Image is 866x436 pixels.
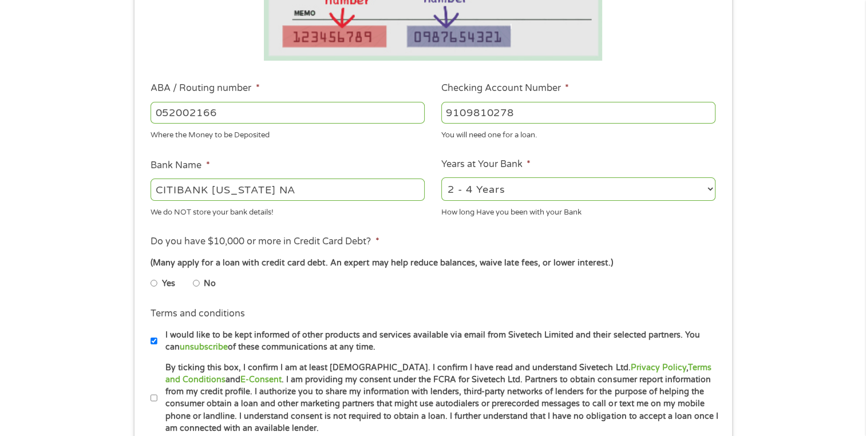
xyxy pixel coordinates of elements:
label: Yes [162,278,175,290]
a: Terms and Conditions [165,363,711,385]
label: Years at Your Bank [441,158,531,171]
a: E-Consent [240,375,282,385]
label: I would like to be kept informed of other products and services available via email from Sivetech... [157,329,719,354]
a: unsubscribe [180,342,228,352]
div: (Many apply for a loan with credit card debt. An expert may help reduce balances, waive late fees... [151,257,715,269]
input: 263177916 [151,102,425,124]
label: Do you have $10,000 or more in Credit Card Debt? [151,236,379,248]
div: You will need one for a loan. [441,126,715,141]
label: Checking Account Number [441,82,569,94]
label: By ticking this box, I confirm I am at least [DEMOGRAPHIC_DATA]. I confirm I have read and unders... [157,362,719,435]
div: Where the Money to be Deposited [151,126,425,141]
label: No [204,278,216,290]
div: We do NOT store your bank details! [151,203,425,218]
label: ABA / Routing number [151,82,259,94]
label: Terms and conditions [151,308,245,320]
label: Bank Name [151,160,209,172]
input: 345634636 [441,102,715,124]
div: How long Have you been with your Bank [441,203,715,218]
a: Privacy Policy [630,363,686,372]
